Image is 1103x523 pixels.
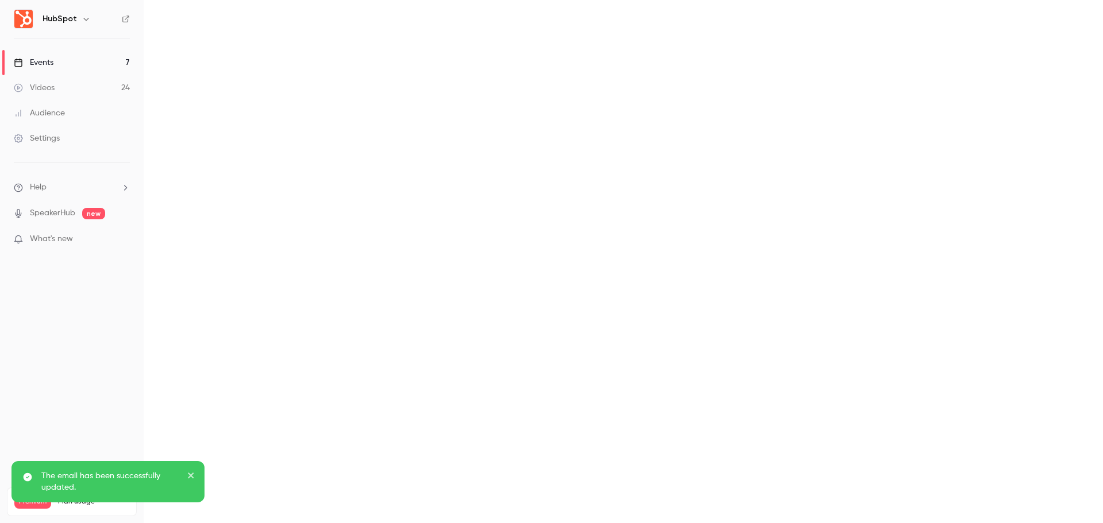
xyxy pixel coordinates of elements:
h6: HubSpot [43,13,77,25]
a: SpeakerHub [30,207,75,219]
div: Settings [14,133,60,144]
div: Events [14,57,53,68]
span: Help [30,181,47,193]
li: help-dropdown-opener [14,181,130,193]
div: Videos [14,82,55,94]
p: The email has been successfully updated. [41,470,179,493]
img: HubSpot [14,10,33,28]
button: close [187,470,195,484]
span: What's new [30,233,73,245]
div: Audience [14,107,65,119]
span: new [82,208,105,219]
iframe: Noticeable Trigger [116,234,130,245]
